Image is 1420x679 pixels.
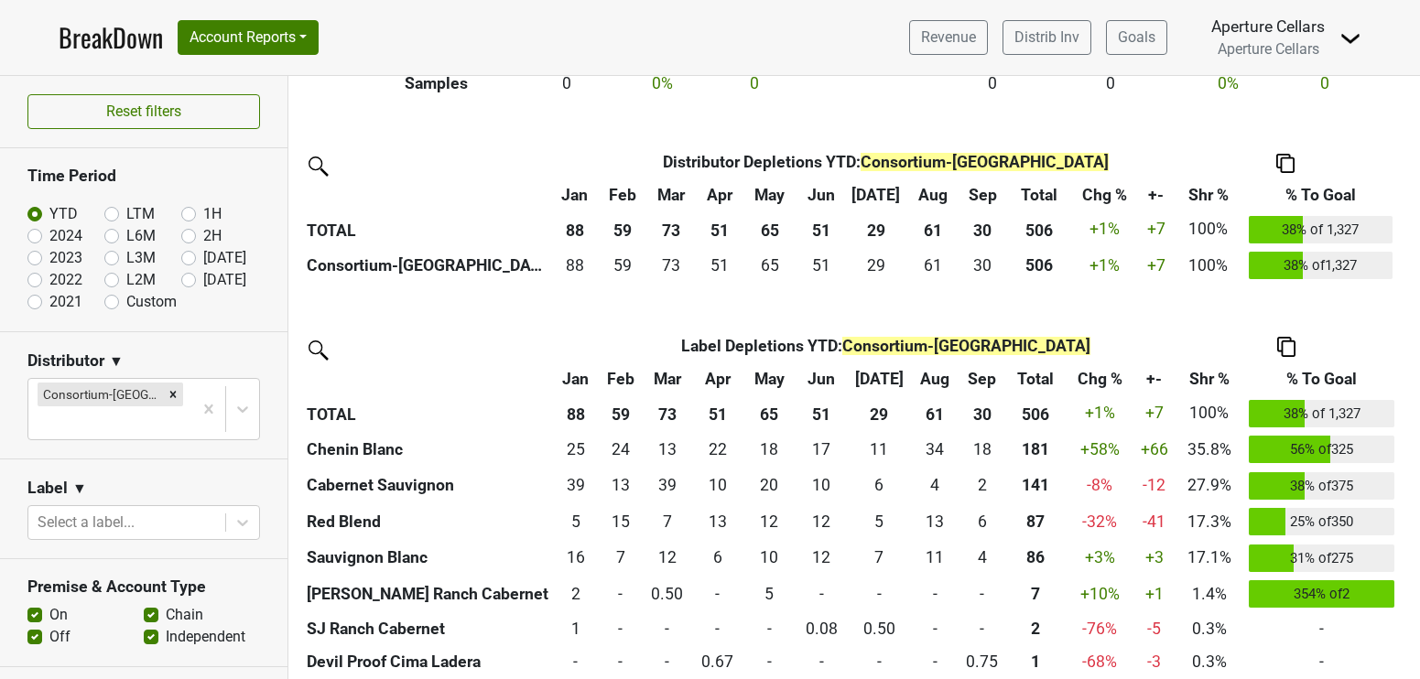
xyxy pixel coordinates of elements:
th: 506.417 [1007,247,1070,284]
th: Jun: activate to sort column ascending [797,178,845,211]
td: 5.833 [959,503,1006,540]
div: 5 [748,582,791,606]
div: +1 [1139,582,1170,606]
th: Shr %: activate to sort column ascending [1173,178,1243,211]
div: 18 [748,437,791,461]
th: TOTAL [302,395,553,432]
td: 0.75 [959,645,1006,678]
th: 7.083 [1005,576,1065,612]
th: 73 [643,395,691,432]
td: 33.584 [911,431,959,468]
div: 10 [799,473,843,497]
div: 39 [647,473,687,497]
span: +1% [1089,220,1120,238]
h3: Premise & Account Type [27,577,260,597]
td: 12.5 [911,503,959,540]
div: +7 [1144,253,1169,277]
td: 60.833 [907,247,959,284]
th: Devil Proof Cima Ladera [302,645,553,678]
a: Distrib Inv [1003,20,1091,55]
div: 181 [1010,437,1060,461]
td: 39.083 [553,468,599,504]
div: 10 [748,545,791,569]
td: 0 [796,576,848,612]
td: 1.4% [1174,576,1244,612]
div: 2 [1010,617,1060,641]
label: 1H [203,203,222,225]
td: 12.416 [643,540,691,577]
div: - [915,617,954,641]
div: - [852,582,906,606]
div: 12 [799,510,843,533]
td: 0 [1051,67,1169,100]
th: Consortium-[GEOGRAPHIC_DATA] [302,247,550,284]
td: 0.5 [643,576,691,612]
th: 73 [645,211,697,248]
td: 17.917 [959,431,1006,468]
td: 30.333 [959,247,1008,284]
td: 0 [743,612,795,645]
td: 11.916 [796,503,848,540]
td: 50.999 [797,247,845,284]
div: - [696,582,740,606]
th: 30 [959,395,1006,432]
td: 7 [598,540,643,577]
th: Mar: activate to sort column ascending [645,178,697,211]
div: - [915,650,954,674]
div: Consortium-[GEOGRAPHIC_DATA] [38,383,163,406]
td: 12.666 [691,503,743,540]
div: 59 [603,253,642,277]
td: 0 [598,645,643,678]
div: 12 [799,545,843,569]
div: - [799,650,843,674]
div: - [558,650,594,674]
th: 88 [550,211,599,248]
label: Chain [166,604,203,626]
th: 86.418 [1005,540,1065,577]
th: Samples [346,67,526,100]
th: Apr: activate to sort column ascending [691,362,743,395]
div: 15 [602,510,638,533]
td: +10 % [1065,576,1134,612]
span: +7 [1147,220,1165,238]
th: 51 [796,395,848,432]
th: 29 [845,211,907,248]
div: 5 [558,510,594,533]
td: 100% [1173,211,1243,248]
td: 7.083 [643,503,691,540]
th: 65 [743,211,797,248]
td: 10.5 [848,431,911,468]
td: 17.1% [1174,540,1244,577]
td: -32 % [1065,503,1134,540]
td: 0.3% [1174,612,1244,645]
td: 16.75 [796,431,848,468]
div: 1 [558,617,594,641]
div: 61 [912,253,954,277]
td: +7 [1134,395,1174,432]
th: 1.583 [1005,612,1065,645]
td: 39.167 [643,468,691,504]
td: 0 % [1169,67,1287,100]
label: Off [49,626,70,648]
td: 5 [743,576,795,612]
td: 6.251 [691,540,743,577]
h3: Label [27,479,68,498]
td: +1 % [1065,395,1134,432]
td: 72.583 [645,247,697,284]
label: 2022 [49,269,82,291]
td: 1.583 [553,576,599,612]
td: 0 [959,576,1006,612]
div: 88 [555,253,594,277]
img: filter [302,334,331,363]
div: Aperture Cellars [1211,15,1325,38]
th: [PERSON_NAME] Ranch Cabernet [302,576,553,612]
th: May: activate to sort column ascending [743,178,797,211]
td: 0 [598,612,643,645]
th: Label Depletions YTD : [598,329,1174,362]
td: 0 [911,576,959,612]
div: - [602,650,638,674]
th: Aug: activate to sort column ascending [907,178,959,211]
td: 0 [743,645,795,678]
div: 0.50 [647,582,687,606]
td: 0 [526,67,607,100]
